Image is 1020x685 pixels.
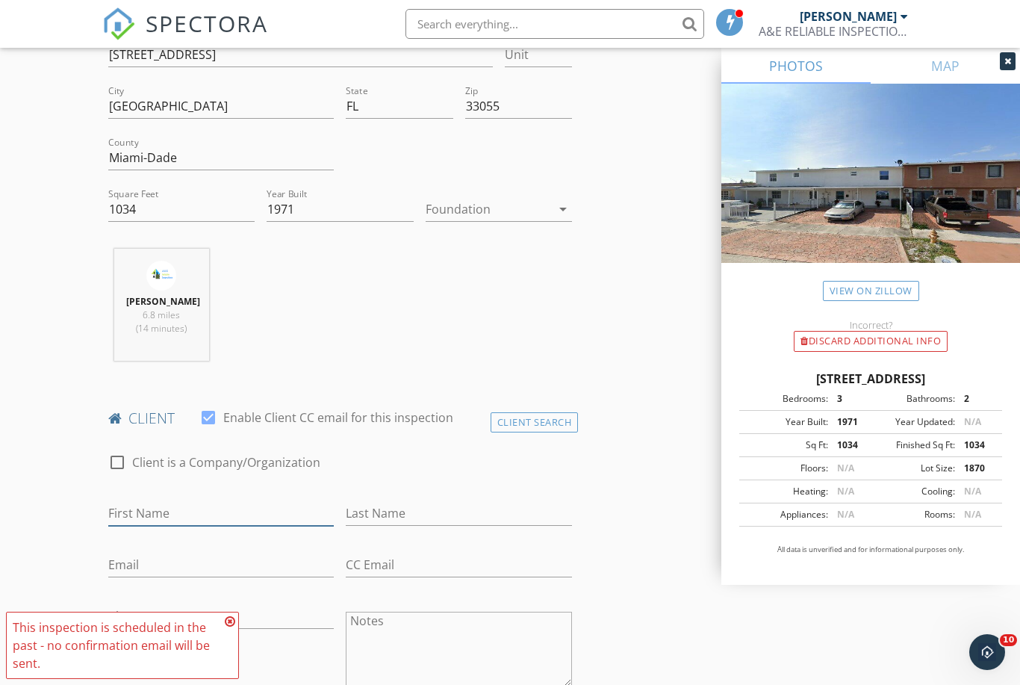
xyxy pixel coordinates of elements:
div: Heating: [744,485,828,498]
strong: [PERSON_NAME] [126,295,200,308]
a: SPECTORA [102,20,268,52]
img: streetview [721,84,1020,299]
div: Rooms: [871,508,955,521]
div: Incorrect? [721,319,1020,331]
img: The Best Home Inspection Software - Spectora [102,7,135,40]
span: 6.8 miles [143,309,180,321]
input: Search everything... [405,9,704,39]
div: 3 [828,392,871,406]
a: PHOTOS [721,48,871,84]
div: 1971 [828,415,871,429]
div: 1034 [828,438,871,452]
div: Client Search [491,412,579,433]
div: 1870 [955,462,998,475]
span: 10 [1000,634,1017,646]
div: Sq Ft: [744,438,828,452]
span: N/A [837,462,854,474]
p: All data is unverified and for informational purposes only. [739,545,1002,555]
i: arrow_drop_down [554,200,572,218]
div: [PERSON_NAME] [800,9,897,24]
div: Bathrooms: [871,392,955,406]
div: [STREET_ADDRESS] [739,370,1002,388]
div: Year Updated: [871,415,955,429]
span: SPECTORA [146,7,268,39]
span: N/A [964,415,981,428]
div: A&E RELIABLE INSPECTIONS LLC [759,24,908,39]
iframe: Intercom live chat [969,634,1005,670]
img: fulllogo_1.jpg [146,261,176,291]
div: Year Built: [744,415,828,429]
div: Discard Additional info [794,331,948,352]
span: N/A [837,485,854,498]
div: Lot Size: [871,462,955,475]
span: N/A [964,508,981,521]
a: View on Zillow [823,281,919,301]
div: 1034 [955,438,998,452]
span: N/A [837,508,854,521]
span: N/A [964,485,981,498]
div: Floors: [744,462,828,475]
label: Enable Client CC email for this inspection [223,410,453,425]
div: Appliances: [744,508,828,521]
div: This inspection is scheduled in the past - no confirmation email will be sent. [13,619,220,672]
div: Finished Sq Ft: [871,438,955,452]
h4: client [108,409,572,428]
label: Client is a Company/Organization [132,455,320,470]
div: 2 [955,392,998,406]
div: Cooling: [871,485,955,498]
div: Bedrooms: [744,392,828,406]
span: (14 minutes) [136,322,187,335]
a: MAP [871,48,1020,84]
